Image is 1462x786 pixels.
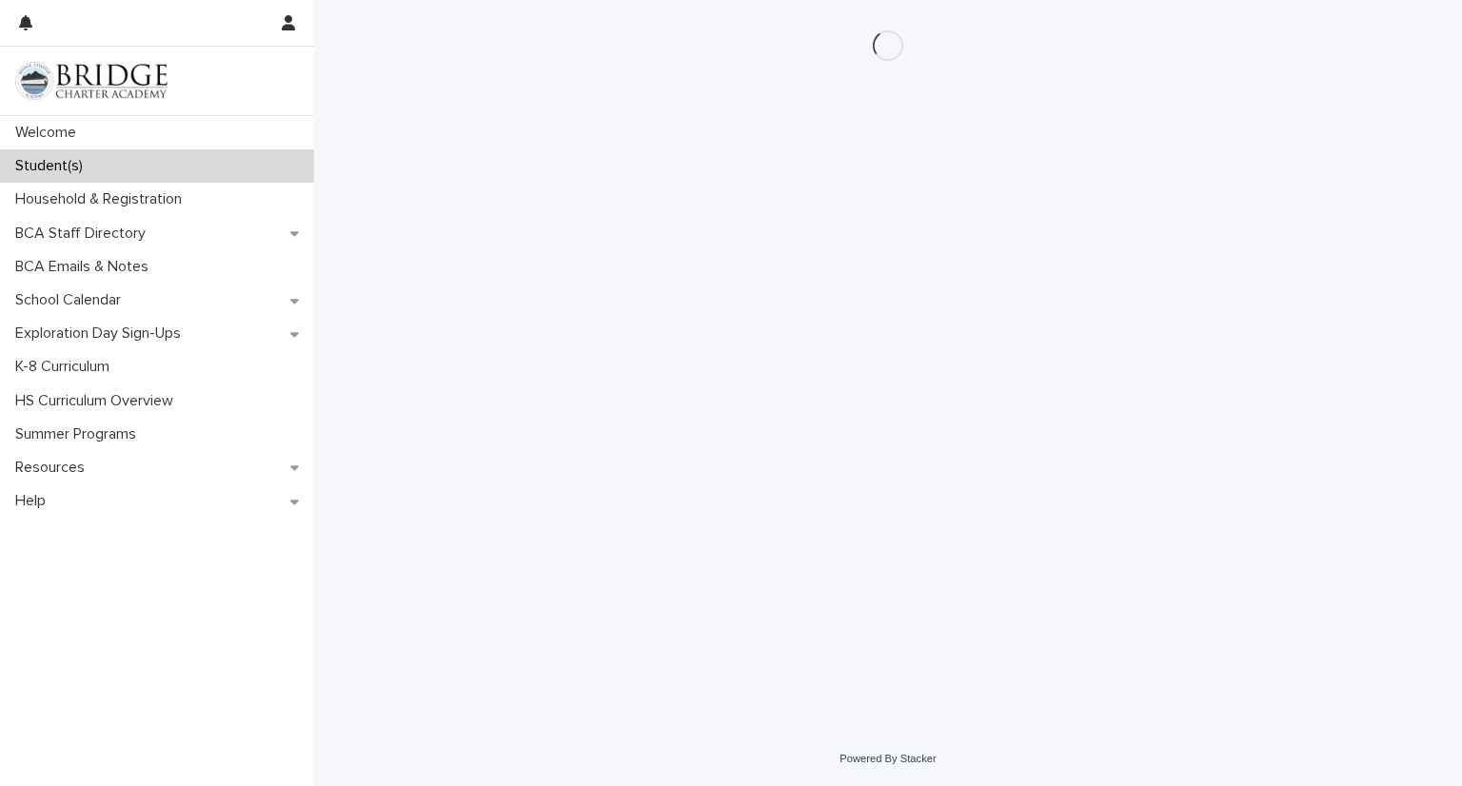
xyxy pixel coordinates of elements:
p: School Calendar [8,291,136,309]
p: Household & Registration [8,190,197,208]
p: Welcome [8,124,91,142]
p: HS Curriculum Overview [8,392,188,410]
p: Resources [8,459,100,477]
img: V1C1m3IdTEidaUdm9Hs0 [15,62,168,100]
a: Powered By Stacker [840,753,936,764]
p: K-8 Curriculum [8,358,125,376]
p: Help [8,492,61,510]
p: BCA Emails & Notes [8,258,164,276]
p: BCA Staff Directory [8,225,161,243]
p: Student(s) [8,157,98,175]
p: Exploration Day Sign-Ups [8,324,196,343]
p: Summer Programs [8,425,151,443]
